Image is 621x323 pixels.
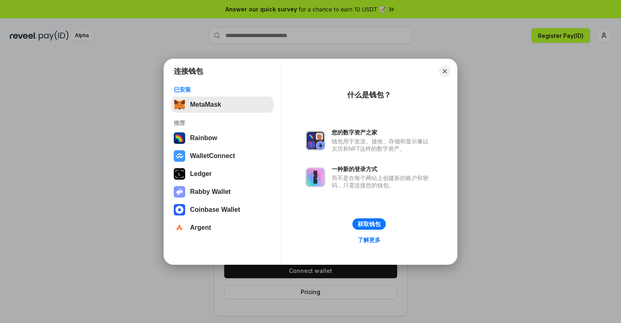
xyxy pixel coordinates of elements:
button: Close [439,66,450,77]
div: 什么是钱包？ [347,90,391,100]
h1: 连接钱包 [174,66,203,76]
button: Coinbase Wallet [171,202,273,218]
img: svg+xml,%3Csvg%20width%3D%2228%22%20height%3D%2228%22%20viewBox%3D%220%200%2028%2028%22%20fill%3D... [174,204,185,215]
div: WalletConnect [190,152,235,160]
img: svg+xml,%3Csvg%20width%3D%2228%22%20height%3D%2228%22%20viewBox%3D%220%200%2028%2028%22%20fill%3D... [174,222,185,233]
button: Rainbow [171,130,273,146]
button: Argent [171,220,273,236]
button: Rabby Wallet [171,184,273,200]
div: Rabby Wallet [190,188,231,196]
img: svg+xml,%3Csvg%20fill%3D%22none%22%20height%3D%2233%22%20viewBox%3D%220%200%2035%2033%22%20width%... [174,99,185,110]
div: 一种新的登录方式 [332,165,433,173]
div: 钱包用于发送、接收、存储和显示像以太坊和NFT这样的数字资产。 [332,138,433,152]
img: svg+xml,%3Csvg%20xmlns%3D%22http%3A%2F%2Fwww.w3.org%2F2000%2Fsvg%22%20fill%3D%22none%22%20viewBox... [306,167,325,187]
button: 获取钱包 [352,218,386,230]
img: svg+xml,%3Csvg%20xmlns%3D%22http%3A%2F%2Fwww.w3.org%2F2000%2Fsvg%22%20fill%3D%22none%22%20viewBox... [306,131,325,150]
img: svg+xml,%3Csvg%20xmlns%3D%22http%3A%2F%2Fwww.w3.org%2F2000%2Fsvg%22%20fill%3D%22none%22%20viewBox... [174,186,185,198]
div: 您的数字资产之家 [332,129,433,136]
div: Argent [190,224,211,231]
a: 了解更多 [353,235,385,245]
div: Ledger [190,170,212,178]
div: 而不是在每个网站上创建新的账户和密码，只需连接您的钱包。 [332,174,433,189]
div: Coinbase Wallet [190,206,240,213]
div: MetaMask [190,101,221,108]
div: 了解更多 [358,236,380,244]
img: svg+xml,%3Csvg%20width%3D%2228%22%20height%3D%2228%22%20viewBox%3D%220%200%2028%2028%22%20fill%3D... [174,150,185,162]
button: MetaMask [171,97,273,113]
div: 获取钱包 [358,220,380,228]
img: svg+xml,%3Csvg%20xmlns%3D%22http%3A%2F%2Fwww.w3.org%2F2000%2Fsvg%22%20width%3D%2228%22%20height%3... [174,168,185,180]
div: Rainbow [190,134,217,142]
img: svg+xml,%3Csvg%20width%3D%22120%22%20height%3D%22120%22%20viewBox%3D%220%200%20120%20120%22%20fil... [174,132,185,144]
div: 已安装 [174,86,271,93]
button: WalletConnect [171,148,273,164]
div: 推荐 [174,119,271,127]
button: Ledger [171,166,273,182]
